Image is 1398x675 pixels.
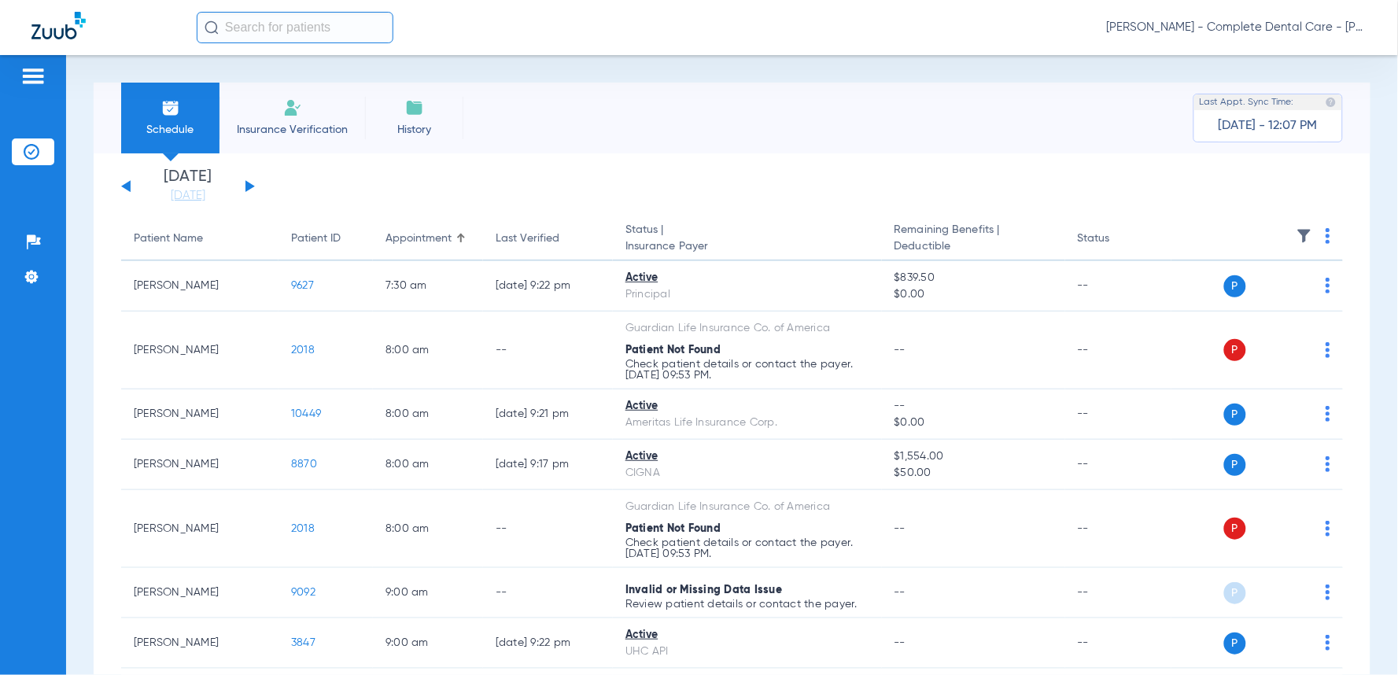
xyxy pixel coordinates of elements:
[1107,20,1367,35] span: [PERSON_NAME] - Complete Dental Care - [PERSON_NAME] [PERSON_NAME], DDS, [GEOGRAPHIC_DATA]
[121,568,278,618] td: [PERSON_NAME]
[121,618,278,669] td: [PERSON_NAME]
[894,345,906,356] span: --
[1224,404,1246,426] span: P
[291,408,321,419] span: 10449
[1326,97,1337,108] img: last sync help info
[20,67,46,86] img: hamburger-icon
[894,238,1053,255] span: Deductible
[31,12,86,39] img: Zuub Logo
[377,122,452,138] span: History
[894,286,1053,303] span: $0.00
[1326,585,1330,600] img: group-dot-blue.svg
[121,312,278,389] td: [PERSON_NAME]
[373,490,483,568] td: 8:00 AM
[1224,275,1246,297] span: P
[1319,599,1398,675] div: Chat Widget
[1065,618,1171,669] td: --
[231,122,353,138] span: Insurance Verification
[1065,312,1171,389] td: --
[1297,228,1312,244] img: filter.svg
[385,231,470,247] div: Appointment
[121,261,278,312] td: [PERSON_NAME]
[625,359,869,381] p: Check patient details or contact the payer. [DATE] 09:53 PM.
[133,122,208,138] span: Schedule
[625,599,869,610] p: Review patient details or contact the payer.
[625,537,869,559] p: Check patient details or contact the payer. [DATE] 09:53 PM.
[625,286,869,303] div: Principal
[496,231,600,247] div: Last Verified
[894,587,906,598] span: --
[121,490,278,568] td: [PERSON_NAME]
[625,627,869,644] div: Active
[1065,261,1171,312] td: --
[373,618,483,669] td: 9:00 AM
[625,465,869,481] div: CIGNA
[625,644,869,660] div: UHC API
[1224,454,1246,476] span: P
[894,637,906,648] span: --
[121,389,278,440] td: [PERSON_NAME]
[613,217,882,261] th: Status |
[405,98,424,117] img: History
[625,398,869,415] div: Active
[483,312,613,389] td: --
[283,98,302,117] img: Manual Insurance Verification
[1224,518,1246,540] span: P
[205,20,219,35] img: Search Icon
[894,465,1053,481] span: $50.00
[483,618,613,669] td: [DATE] 9:22 PM
[1326,406,1330,422] img: group-dot-blue.svg
[1065,568,1171,618] td: --
[625,270,869,286] div: Active
[373,568,483,618] td: 9:00 AM
[291,231,360,247] div: Patient ID
[894,448,1053,465] span: $1,554.00
[1065,389,1171,440] td: --
[483,261,613,312] td: [DATE] 9:22 PM
[483,440,613,490] td: [DATE] 9:17 PM
[291,231,341,247] div: Patient ID
[894,398,1053,415] span: --
[625,238,869,255] span: Insurance Payer
[373,312,483,389] td: 8:00 AM
[291,280,314,291] span: 9627
[625,523,721,534] span: Patient Not Found
[483,568,613,618] td: --
[1065,440,1171,490] td: --
[625,345,721,356] span: Patient Not Found
[894,415,1053,431] span: $0.00
[625,415,869,431] div: Ameritas Life Insurance Corp.
[141,188,235,204] a: [DATE]
[1326,456,1330,472] img: group-dot-blue.svg
[625,585,782,596] span: Invalid or Missing Data Issue
[1224,339,1246,361] span: P
[291,637,315,648] span: 3847
[1326,278,1330,293] img: group-dot-blue.svg
[894,523,906,534] span: --
[291,523,315,534] span: 2018
[483,490,613,568] td: --
[141,169,235,204] li: [DATE]
[496,231,559,247] div: Last Verified
[1065,490,1171,568] td: --
[291,459,317,470] span: 8870
[1326,342,1330,358] img: group-dot-blue.svg
[373,440,483,490] td: 8:00 AM
[625,499,869,515] div: Guardian Life Insurance Co. of America
[373,389,483,440] td: 8:00 AM
[894,270,1053,286] span: $839.50
[385,231,452,247] div: Appointment
[161,98,180,117] img: Schedule
[197,12,393,43] input: Search for patients
[625,320,869,337] div: Guardian Life Insurance Co. of America
[373,261,483,312] td: 7:30 AM
[121,440,278,490] td: [PERSON_NAME]
[1065,217,1171,261] th: Status
[1224,633,1246,655] span: P
[1326,521,1330,537] img: group-dot-blue.svg
[291,587,315,598] span: 9092
[625,448,869,465] div: Active
[1326,228,1330,244] img: group-dot-blue.svg
[1219,118,1318,134] span: [DATE] - 12:07 PM
[1200,94,1294,110] span: Last Appt. Sync Time:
